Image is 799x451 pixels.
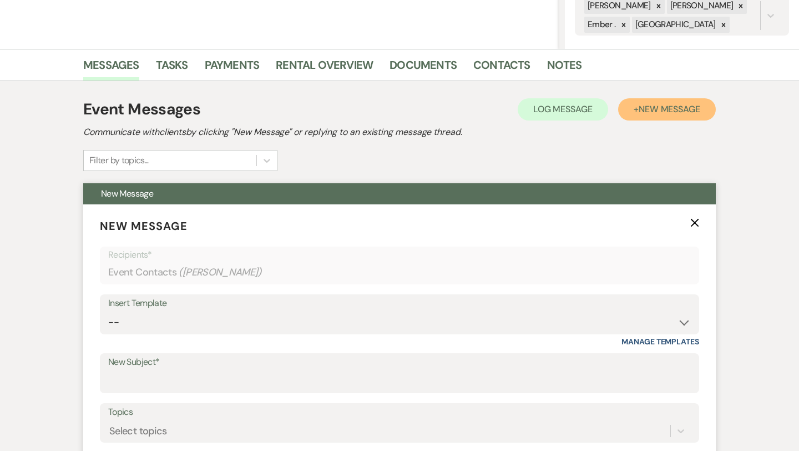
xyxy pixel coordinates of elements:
a: Rental Overview [276,56,373,81]
label: Topics [108,404,691,420]
span: ( [PERSON_NAME] ) [179,265,262,280]
h1: Event Messages [83,98,200,121]
a: Documents [390,56,457,81]
a: Contacts [473,56,530,81]
button: +New Message [618,98,716,121]
p: Recipients* [108,248,691,262]
span: New Message [101,188,153,199]
div: Event Contacts [108,262,691,283]
a: Payments [205,56,260,81]
a: Tasks [156,56,188,81]
div: Ember . [584,17,618,33]
label: New Subject* [108,354,691,370]
span: Log Message [533,103,593,115]
div: Select topics [109,423,167,438]
span: New Message [639,103,700,115]
a: Manage Templates [621,337,699,347]
button: Log Message [518,98,608,121]
div: Filter by topics... [89,154,149,167]
a: Messages [83,56,139,81]
a: Notes [547,56,582,81]
h2: Communicate with clients by clicking "New Message" or replying to an existing message thread. [83,126,716,139]
div: Insert Template [108,295,691,312]
span: New Message [100,219,188,233]
div: [GEOGRAPHIC_DATA] [632,17,717,33]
